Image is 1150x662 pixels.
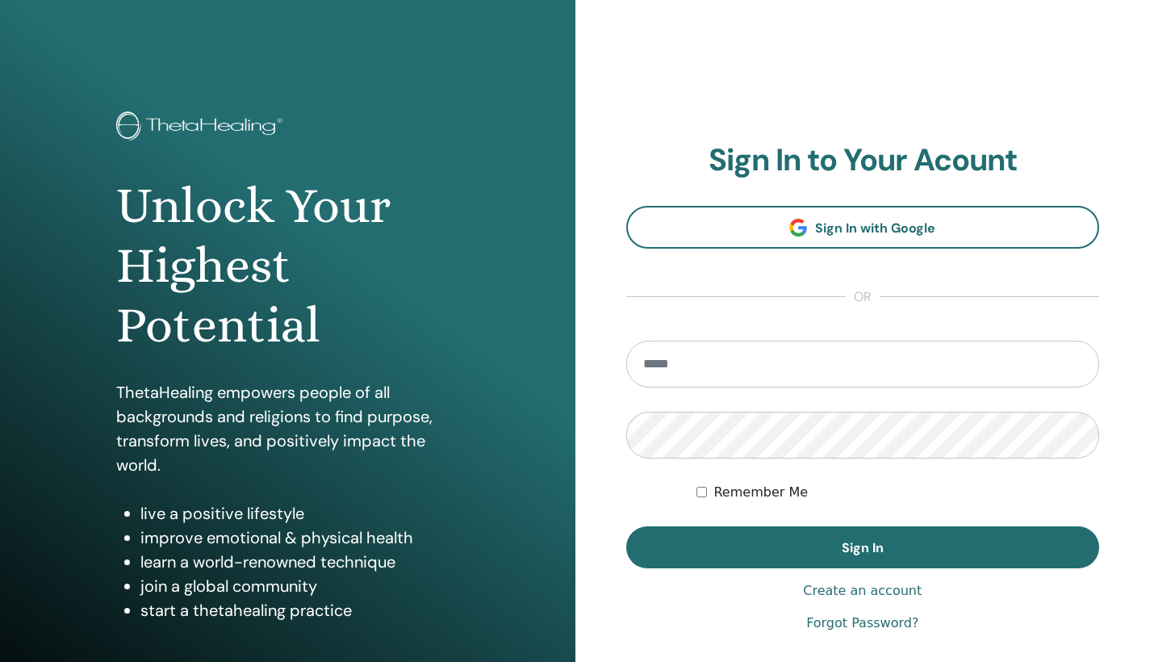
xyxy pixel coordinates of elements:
li: live a positive lifestyle [140,501,459,526]
div: Keep me authenticated indefinitely or until I manually logout [696,483,1099,502]
li: join a global community [140,574,459,598]
p: ThetaHealing empowers people of all backgrounds and religions to find purpose, transform lives, a... [116,380,459,477]
button: Sign In [626,526,1100,568]
li: learn a world-renowned technique [140,550,459,574]
h2: Sign In to Your Acount [626,142,1100,179]
a: Forgot Password? [806,614,918,633]
label: Remember Me [713,483,808,502]
a: Sign In with Google [626,206,1100,249]
li: start a thetahealing practice [140,598,459,622]
h1: Unlock Your Highest Potential [116,176,459,356]
span: Sign In with Google [815,220,935,237]
span: or [846,287,880,307]
li: improve emotional & physical health [140,526,459,550]
span: Sign In [842,539,884,556]
a: Create an account [803,581,922,601]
